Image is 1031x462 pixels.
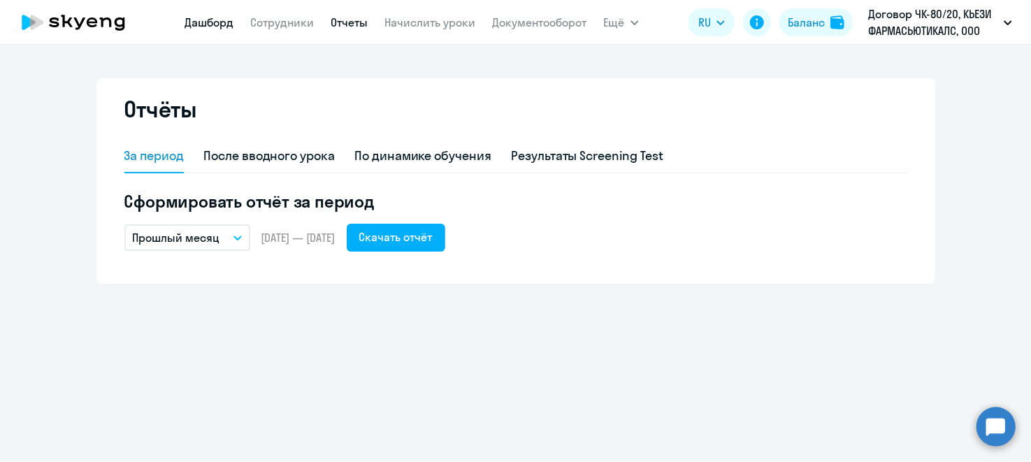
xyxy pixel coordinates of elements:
div: Скачать отчёт [359,229,433,245]
a: Отчеты [331,15,368,29]
button: Скачать отчёт [347,224,445,252]
button: RU [688,8,735,36]
div: По динамике обучения [354,147,491,165]
a: Сотрудники [251,15,315,29]
button: Договор ЧК-80/20, КЬЕЗИ ФАРМАСЬЮТИКАЛС, ООО [861,6,1019,39]
h5: Сформировать отчёт за период [124,190,907,212]
span: Ещё [604,14,625,31]
button: Балансbalance [779,8,853,36]
span: [DATE] — [DATE] [261,230,336,245]
div: Баланс [788,14,825,31]
div: Результаты Screening Test [511,147,663,165]
img: balance [830,15,844,29]
button: Ещё [604,8,639,36]
p: Договор ЧК-80/20, КЬЕЗИ ФАРМАСЬЮТИКАЛС, ООО [868,6,998,39]
div: После вводного урока [203,147,335,165]
a: Начислить уроки [385,15,476,29]
p: Прошлый месяц [133,229,220,246]
a: Документооборот [493,15,587,29]
h2: Отчёты [124,95,197,123]
span: RU [698,14,711,31]
div: За период [124,147,185,165]
button: Прошлый месяц [124,224,250,251]
a: Дашборд [185,15,234,29]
